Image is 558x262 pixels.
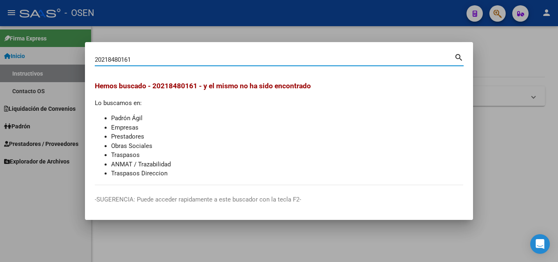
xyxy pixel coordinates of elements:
mat-icon: search [454,52,464,62]
li: Traspasos [111,150,463,160]
li: Prestadores [111,132,463,141]
span: Hemos buscado - 20218480161 - y el mismo no ha sido encontrado [95,82,311,90]
p: -SUGERENCIA: Puede acceder rapidamente a este buscador con la tecla F2- [95,195,463,204]
li: Obras Sociales [111,141,463,151]
li: Empresas [111,123,463,132]
li: ANMAT / Trazabilidad [111,160,463,169]
li: Padrón Ágil [111,114,463,123]
div: Open Intercom Messenger [530,234,550,254]
li: Traspasos Direccion [111,169,463,178]
div: Lo buscamos en: [95,81,463,178]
